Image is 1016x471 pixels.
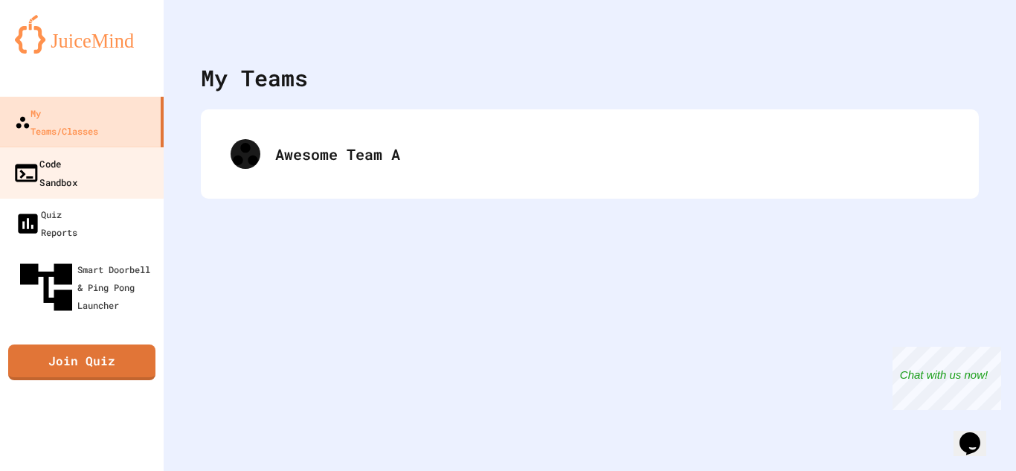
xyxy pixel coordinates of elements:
div: Quiz Reports [15,205,77,241]
a: Join Quiz [8,345,155,380]
div: My Teams [201,61,308,94]
div: Awesome Team A [275,143,949,165]
div: Awesome Team A [216,124,964,184]
img: logo-orange.svg [15,15,149,54]
iframe: chat widget [954,411,1001,456]
iframe: chat widget [893,347,1001,410]
div: Code Sandbox [13,154,77,190]
div: My Teams/Classes [15,104,98,140]
div: Smart Doorbell & Ping Pong Launcher [15,256,158,318]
